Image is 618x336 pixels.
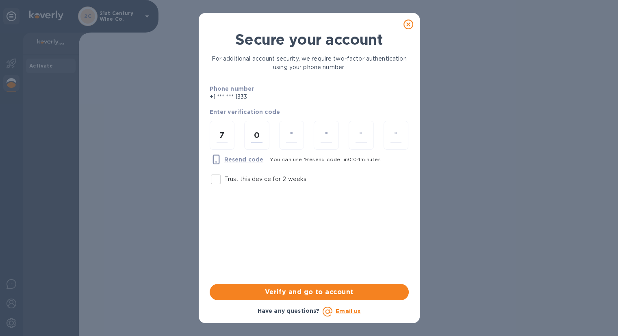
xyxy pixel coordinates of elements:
[210,284,409,300] button: Verify and go to account
[224,156,264,163] u: Resend code
[216,287,402,297] span: Verify and go to account
[210,108,409,116] p: Enter verification code
[224,175,307,183] p: Trust this device for 2 weeks
[210,55,409,72] p: For additional account security, we require two-factor authentication using your phone number.
[258,308,320,314] b: Have any questions?
[270,156,381,162] span: You can use 'Resend code' in 0 : 04 minutes
[210,31,409,48] h1: Secure your account
[210,85,254,92] b: Phone number
[336,308,360,314] a: Email us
